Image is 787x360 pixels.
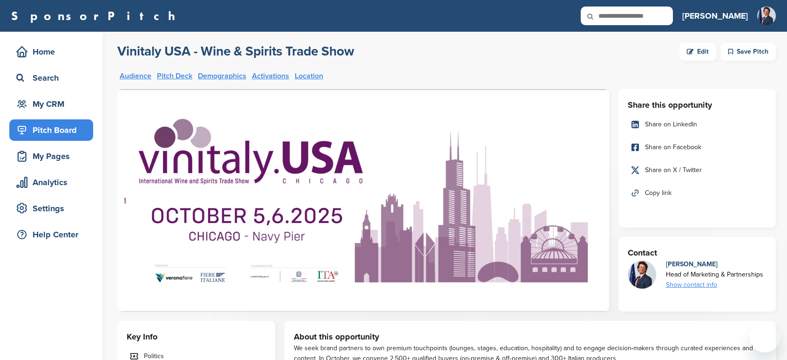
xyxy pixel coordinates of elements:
[679,43,716,61] a: Edit
[14,69,93,86] div: Search
[14,43,93,60] div: Home
[682,6,748,26] a: [PERSON_NAME]
[294,330,767,343] h3: About this opportunity
[198,72,246,80] a: Demographics
[127,330,266,343] h3: Key Info
[666,270,763,280] div: Head of Marketing & Partnerships
[628,246,767,259] h3: Contact
[682,9,748,22] h3: [PERSON_NAME]
[666,259,763,270] div: [PERSON_NAME]
[645,165,702,175] span: Share on X / Twitter
[628,138,767,157] a: Share on Facebook
[750,323,780,353] iframe: Button to launch messaging window
[666,280,763,290] div: Show contact info
[9,41,93,62] a: Home
[117,43,354,60] h2: Vinitaly USA - Wine & Spirits Trade Show
[14,226,93,243] div: Help Center
[14,200,93,217] div: Settings
[645,119,697,130] span: Share on LinkedIn
[14,148,93,165] div: My Pages
[14,122,93,138] div: Pitch Board
[9,198,93,219] a: Settings
[757,7,776,25] img: 456091337 3888871618063310 4174412851887220271 n
[645,142,701,152] span: Share on Facebook
[157,72,192,80] a: Pitch Deck
[9,67,93,89] a: Search
[9,145,93,167] a: My Pages
[628,183,767,203] a: Copy link
[628,261,656,289] img: 456091337 3888871618063310 4174412851887220271 n
[628,115,767,134] a: Share on LinkedIn
[14,174,93,191] div: Analytics
[252,72,289,80] a: Activations
[11,10,181,22] a: SponsorPitch
[628,160,767,180] a: Share on X / Twitter
[628,98,767,111] h3: Share this opportunity
[120,72,151,80] a: Audience
[117,89,609,312] img: Sponsorpitch &
[9,119,93,141] a: Pitch Board
[295,72,323,80] a: Location
[9,93,93,115] a: My CRM
[9,172,93,193] a: Analytics
[117,43,354,61] a: Vinitaly USA - Wine & Spirits Trade Show
[14,96,93,112] div: My CRM
[645,188,672,198] span: Copy link
[721,43,776,61] div: Save Pitch
[9,224,93,245] a: Help Center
